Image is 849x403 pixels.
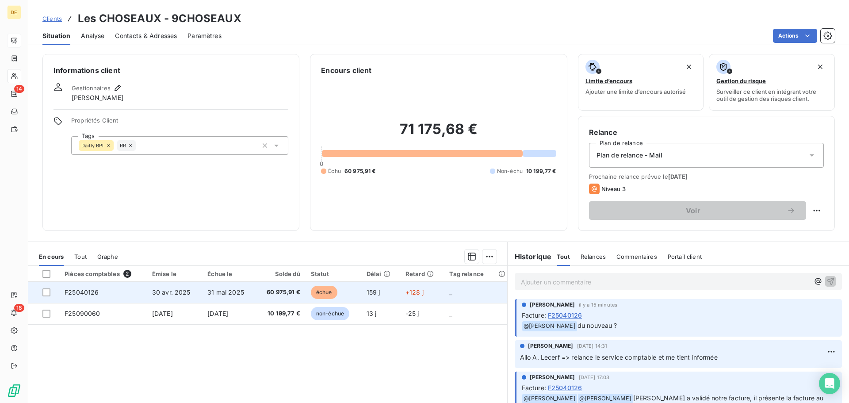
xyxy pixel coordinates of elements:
span: 159 j [367,288,380,296]
button: Actions [773,29,817,43]
button: Gestion du risqueSurveiller ce client en intégrant votre outil de gestion des risques client. [709,54,835,111]
span: 14 [14,85,24,93]
span: 18 [14,304,24,312]
span: Plan de relance - Mail [597,151,662,160]
span: [DATE] [152,310,173,317]
span: 10 199,77 € [261,309,300,318]
div: Tag relance [449,270,501,277]
h6: Historique [508,251,552,262]
span: [DATE] 14:31 [577,343,608,349]
span: Portail client [668,253,702,260]
span: Tout [557,253,570,260]
span: Clients [42,15,62,22]
span: Niveau 3 [601,185,626,192]
span: _ [449,310,452,317]
span: +128 j [405,288,424,296]
span: F25040126 [548,383,582,392]
a: Clients [42,14,62,23]
span: Non-échu [497,167,523,175]
span: il y a 15 minutes [579,302,618,307]
h2: 71 175,68 € [321,120,556,147]
span: [PERSON_NAME] [530,373,575,381]
span: Facture : [522,383,546,392]
span: -25 j [405,310,419,317]
span: du nouveau ? [577,322,617,329]
div: Retard [405,270,439,277]
span: Paramètres [187,31,222,40]
span: Relances [581,253,606,260]
span: Gestionnaires [72,84,111,92]
div: Échue le [207,270,250,277]
span: Propriétés Client [71,117,288,129]
span: Échu [328,167,341,175]
span: Gestion du risque [716,77,766,84]
span: 0 [320,160,323,167]
span: Facture : [522,311,546,320]
span: 31 mai 2025 [207,288,244,296]
div: Statut [311,270,356,277]
div: Pièces comptables [65,270,141,278]
span: Voir [600,207,787,214]
input: Ajouter une valeur [136,142,143,150]
span: Prochaine relance prévue le [589,173,824,180]
h6: Relance [589,127,824,138]
span: Ajouter une limite d’encours autorisé [585,88,686,95]
span: [PERSON_NAME] [72,93,123,102]
span: F25040126 [65,288,99,296]
span: Dailly BPI [81,143,104,148]
span: [PERSON_NAME] [528,342,574,350]
span: 10 199,77 € [526,167,556,175]
span: Graphe [97,253,118,260]
span: 2 [123,270,131,278]
span: F25090060 [65,310,100,317]
div: Solde dû [261,270,300,277]
span: Tout [74,253,87,260]
span: Commentaires [616,253,657,260]
button: Voir [589,201,806,220]
span: 13 j [367,310,377,317]
span: En cours [39,253,64,260]
span: Situation [42,31,70,40]
span: Analyse [81,31,104,40]
span: RR [120,143,126,148]
div: DE [7,5,21,19]
img: Logo LeanPay [7,384,21,398]
span: Contacts & Adresses [115,31,177,40]
div: Émise le [152,270,197,277]
span: Allo A. Lecerf => relance le service comptable et me tient informée [520,353,718,361]
span: 30 avr. 2025 [152,288,191,296]
span: F25040126 [548,311,582,320]
h6: Encours client [321,65,371,76]
span: [DATE] [668,173,688,180]
span: 60 975,91 € [344,167,376,175]
h6: Informations client [54,65,288,76]
span: Limite d’encours [585,77,632,84]
span: 60 975,91 € [261,288,300,297]
span: échue [311,286,337,299]
span: _ [449,288,452,296]
span: Surveiller ce client en intégrant votre outil de gestion des risques client. [716,88,827,102]
h3: Les CHOSEAUX - 9CHOSEAUX [78,11,241,27]
span: [DATE] [207,310,228,317]
span: non-échue [311,307,349,320]
span: @ [PERSON_NAME] [522,321,577,331]
button: Limite d’encoursAjouter une limite d’encours autorisé [578,54,704,111]
span: [DATE] 17:03 [579,375,610,380]
span: [PERSON_NAME] [530,301,575,309]
div: Open Intercom Messenger [819,373,840,394]
div: Délai [367,270,395,277]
